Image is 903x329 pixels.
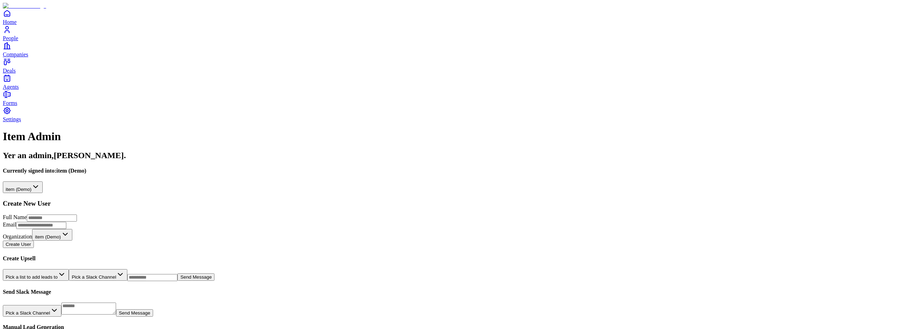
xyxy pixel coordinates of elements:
[3,200,900,207] h3: Create New User
[3,100,17,106] span: Forms
[3,25,900,41] a: People
[3,151,900,160] h2: Yer an admin, [PERSON_NAME] .
[3,51,28,57] span: Companies
[3,3,46,9] img: Item Brain Logo
[3,214,27,220] label: Full Name
[3,58,900,74] a: Deals
[3,84,19,90] span: Agents
[3,222,16,228] label: Email
[3,289,900,295] h4: Send Slack Message
[3,19,17,25] span: Home
[3,68,16,74] span: Deals
[3,106,900,122] a: Settings
[3,116,21,122] span: Settings
[3,130,900,143] h1: Item Admin
[3,9,900,25] a: Home
[3,255,900,262] h4: Create Upsell
[3,90,900,106] a: Forms
[3,42,900,57] a: Companies
[177,273,214,281] button: Send Message
[3,35,18,41] span: People
[3,234,32,240] label: Organization
[3,241,34,248] button: Create User
[116,309,153,317] button: Send Message
[3,168,900,174] h4: Currently signed into: item (Demo)
[3,74,900,90] a: Agents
